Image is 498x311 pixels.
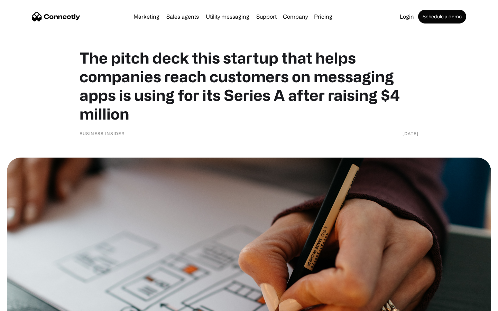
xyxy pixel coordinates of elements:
[418,10,466,23] a: Schedule a demo
[80,48,418,123] h1: The pitch deck this startup that helps companies reach customers on messaging apps is using for i...
[80,130,125,137] div: Business Insider
[253,14,279,19] a: Support
[164,14,202,19] a: Sales agents
[7,299,41,309] aside: Language selected: English
[403,130,418,137] div: [DATE]
[397,14,417,19] a: Login
[311,14,335,19] a: Pricing
[203,14,252,19] a: Utility messaging
[14,299,41,309] ul: Language list
[283,12,308,21] div: Company
[131,14,162,19] a: Marketing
